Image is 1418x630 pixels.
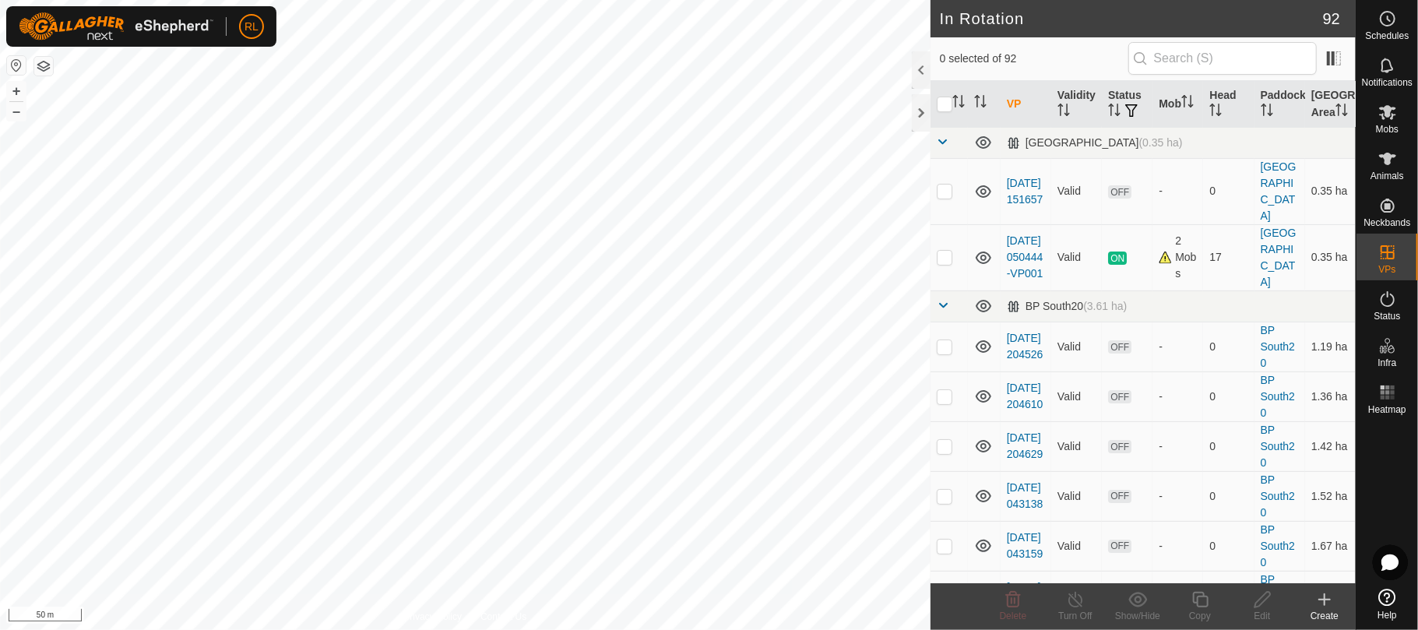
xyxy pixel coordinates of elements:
[1203,521,1254,571] td: 0
[1007,581,1043,610] a: [DATE] 043220
[1001,81,1051,128] th: VP
[1261,573,1295,618] a: BP South20
[1203,421,1254,471] td: 0
[1051,81,1102,128] th: Validity
[1305,81,1356,128] th: [GEOGRAPHIC_DATA] Area
[1203,322,1254,371] td: 0
[1203,158,1254,224] td: 0
[1254,81,1305,128] th: Paddock
[1374,311,1400,321] span: Status
[1203,371,1254,421] td: 0
[1108,540,1131,553] span: OFF
[1007,382,1043,410] a: [DATE] 204610
[1159,339,1197,355] div: -
[1159,438,1197,455] div: -
[1305,421,1356,471] td: 1.42 ha
[1159,389,1197,405] div: -
[1051,521,1102,571] td: Valid
[1051,471,1102,521] td: Valid
[1370,171,1404,181] span: Animals
[19,12,213,40] img: Gallagher Logo
[1203,81,1254,128] th: Head
[1057,106,1070,118] p-sorticon: Activate to sort
[1203,224,1254,290] td: 17
[1261,227,1297,288] a: [GEOGRAPHIC_DATA]
[1051,158,1102,224] td: Valid
[1305,521,1356,571] td: 1.67 ha
[1102,81,1152,128] th: Status
[480,610,526,624] a: Contact Us
[1169,609,1231,623] div: Copy
[940,51,1128,67] span: 0 selected of 92
[1007,136,1183,150] div: [GEOGRAPHIC_DATA]
[1378,265,1395,274] span: VPs
[7,56,26,75] button: Reset Map
[1203,471,1254,521] td: 0
[1051,224,1102,290] td: Valid
[1261,523,1295,568] a: BP South20
[1051,322,1102,371] td: Valid
[1108,252,1127,265] span: ON
[1335,106,1348,118] p-sorticon: Activate to sort
[952,97,965,110] p-sorticon: Activate to sort
[1378,358,1396,368] span: Infra
[1305,371,1356,421] td: 1.36 ha
[1007,300,1128,313] div: BP South20
[7,82,26,100] button: +
[1108,390,1131,403] span: OFF
[1363,218,1410,227] span: Neckbands
[403,610,462,624] a: Privacy Policy
[1378,611,1397,620] span: Help
[1323,7,1340,30] span: 92
[1261,473,1295,519] a: BP South20
[1051,371,1102,421] td: Valid
[1007,332,1043,361] a: [DATE] 204526
[245,19,259,35] span: RL
[1261,374,1295,419] a: BP South20
[1356,582,1418,626] a: Help
[1203,571,1254,621] td: 0
[1007,431,1043,460] a: [DATE] 204629
[1159,183,1197,199] div: -
[1051,421,1102,471] td: Valid
[1261,106,1273,118] p-sorticon: Activate to sort
[1231,609,1293,623] div: Edit
[1000,611,1027,621] span: Delete
[34,57,53,76] button: Map Layers
[1159,538,1197,554] div: -
[1305,224,1356,290] td: 0.35 ha
[1108,340,1131,354] span: OFF
[1159,233,1197,282] div: 2 Mobs
[1368,405,1406,414] span: Heatmap
[1181,97,1194,110] p-sorticon: Activate to sort
[1305,322,1356,371] td: 1.19 ha
[1365,31,1409,40] span: Schedules
[1044,609,1107,623] div: Turn Off
[1128,42,1317,75] input: Search (S)
[1007,177,1043,206] a: [DATE] 151657
[1138,136,1182,149] span: (0.35 ha)
[940,9,1323,28] h2: In Rotation
[1261,324,1295,369] a: BP South20
[1007,234,1043,280] a: [DATE] 050444-VP001
[1305,471,1356,521] td: 1.52 ha
[1083,300,1127,312] span: (3.61 ha)
[974,97,987,110] p-sorticon: Activate to sort
[1152,81,1203,128] th: Mob
[1108,440,1131,453] span: OFF
[1159,488,1197,505] div: -
[1007,531,1043,560] a: [DATE] 043159
[1108,185,1131,199] span: OFF
[1305,158,1356,224] td: 0.35 ha
[1051,571,1102,621] td: Valid
[1261,160,1297,222] a: [GEOGRAPHIC_DATA]
[1108,490,1131,503] span: OFF
[1209,106,1222,118] p-sorticon: Activate to sort
[1305,571,1356,621] td: 1.78 ha
[1007,481,1043,510] a: [DATE] 043138
[1107,609,1169,623] div: Show/Hide
[1293,609,1356,623] div: Create
[1261,424,1295,469] a: BP South20
[1108,106,1121,118] p-sorticon: Activate to sort
[1362,78,1413,87] span: Notifications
